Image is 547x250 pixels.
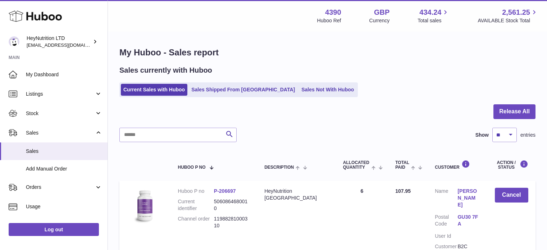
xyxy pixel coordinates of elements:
div: Customer [435,160,480,170]
span: 434.24 [419,8,441,17]
span: Listings [26,91,95,97]
a: P-206697 [214,188,236,194]
a: [PERSON_NAME] [457,188,480,208]
span: entries [520,132,535,138]
a: Log out [9,223,99,236]
a: 2,561.25 AVAILABLE Stock Total [478,8,538,24]
button: Release All [493,104,535,119]
img: 43901725567622.jpeg [127,188,163,224]
dt: User Id [435,233,457,240]
span: Sales [26,129,95,136]
span: Huboo P no [178,165,205,170]
a: GU30 7FA [457,214,480,227]
dd: 5060864680010 [214,198,250,212]
dt: Postal Code [435,214,457,229]
span: Add Manual Order [26,165,102,172]
label: Show [475,132,489,138]
span: Orders [26,184,95,191]
span: AVAILABLE Stock Total [478,17,538,24]
img: info@heynutrition.com [9,36,19,47]
span: [EMAIL_ADDRESS][DOMAIN_NAME] [27,42,106,48]
span: 2,561.25 [502,8,530,17]
span: Description [264,165,294,170]
dt: Channel order [178,215,214,229]
h2: Sales currently with Huboo [119,65,212,75]
span: My Dashboard [26,71,102,78]
div: Currency [369,17,390,24]
div: HeyNutrition LTD [27,35,91,49]
dd: 11988281000310 [214,215,250,229]
button: Cancel [495,188,528,203]
span: Total paid [395,160,409,170]
dt: Huboo P no [178,188,214,195]
dt: Current identifier [178,198,214,212]
dt: Name [435,188,457,210]
h1: My Huboo - Sales report [119,47,535,58]
strong: 4390 [325,8,341,17]
a: Current Sales with Huboo [121,84,187,96]
div: Action / Status [495,160,528,170]
strong: GBP [374,8,389,17]
a: 434.24 Total sales [418,8,450,24]
span: Stock [26,110,95,117]
span: 107.95 [395,188,411,194]
span: ALLOCATED Quantity [343,160,370,170]
span: Total sales [418,17,450,24]
span: Sales [26,148,102,155]
div: HeyNutrition [GEOGRAPHIC_DATA] [264,188,329,201]
a: Sales Shipped From [GEOGRAPHIC_DATA] [189,84,297,96]
div: Huboo Ref [317,17,341,24]
a: Sales Not With Huboo [299,84,356,96]
span: Usage [26,203,102,210]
